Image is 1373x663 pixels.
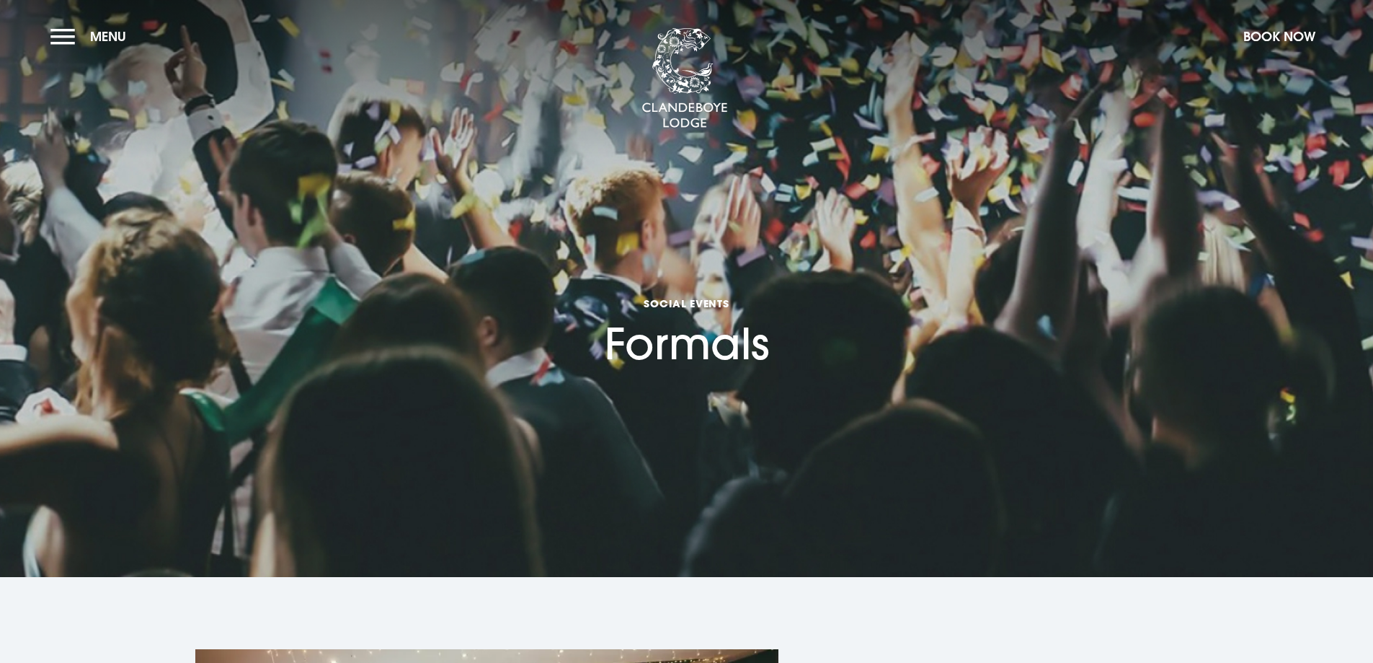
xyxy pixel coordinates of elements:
button: Menu [50,21,133,52]
span: Menu [90,28,126,45]
img: Clandeboye Lodge [641,28,728,129]
button: Book Now [1236,21,1323,52]
span: Social Events [605,297,769,310]
h1: Formals [605,215,769,369]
